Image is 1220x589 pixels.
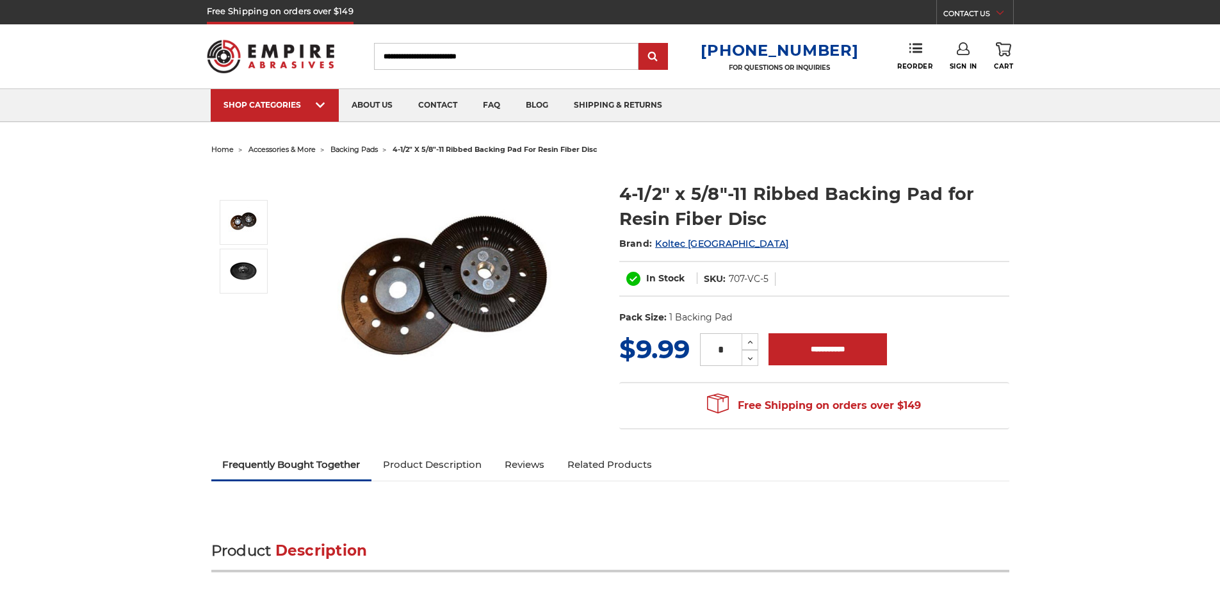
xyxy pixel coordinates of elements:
a: Related Products [556,451,663,479]
a: [PHONE_NUMBER] [701,41,858,60]
dt: Pack Size: [619,311,667,324]
dt: SKU: [704,272,726,286]
span: Sign In [950,62,977,71]
div: SHOP CATEGORIES [224,100,326,110]
span: 4-1/2" x 5/8"-11 ribbed backing pad for resin fiber disc [393,145,598,154]
a: about us [339,89,405,122]
span: Free Shipping on orders over $149 [707,393,921,419]
span: Description [275,542,368,560]
a: Cart [994,42,1013,71]
a: Reviews [493,451,556,479]
dd: 707-VC-5 [729,272,769,286]
h1: 4-1/2" x 5/8"-11 Ribbed Backing Pad for Resin Fiber Disc [619,181,1009,231]
dd: 1 Backing Pad [669,311,732,324]
a: Frequently Bought Together [211,451,372,479]
img: 4-1/2 inch ribbed back up pad for fibre discs [228,261,260,281]
a: Koltec [GEOGRAPHIC_DATA] [655,238,788,249]
span: Brand: [619,238,653,249]
a: Reorder [897,42,932,70]
p: FOR QUESTIONS OR INQUIRIES [701,63,858,72]
span: $9.99 [619,333,690,365]
a: accessories & more [248,145,316,154]
img: 4.5 inch ribbed thermo plastic resin fiber disc backing pad [321,168,577,424]
a: shipping & returns [561,89,675,122]
span: Cart [994,62,1013,71]
span: Product [211,542,272,560]
a: Product Description [371,451,493,479]
span: Reorder [897,62,932,71]
img: Empire Abrasives [207,31,335,81]
a: CONTACT US [943,6,1013,24]
a: faq [470,89,513,122]
img: 4.5 inch ribbed thermo plastic resin fiber disc backing pad [228,206,260,238]
input: Submit [640,44,666,70]
a: blog [513,89,561,122]
a: home [211,145,234,154]
a: contact [405,89,470,122]
span: In Stock [646,272,685,284]
a: backing pads [330,145,378,154]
